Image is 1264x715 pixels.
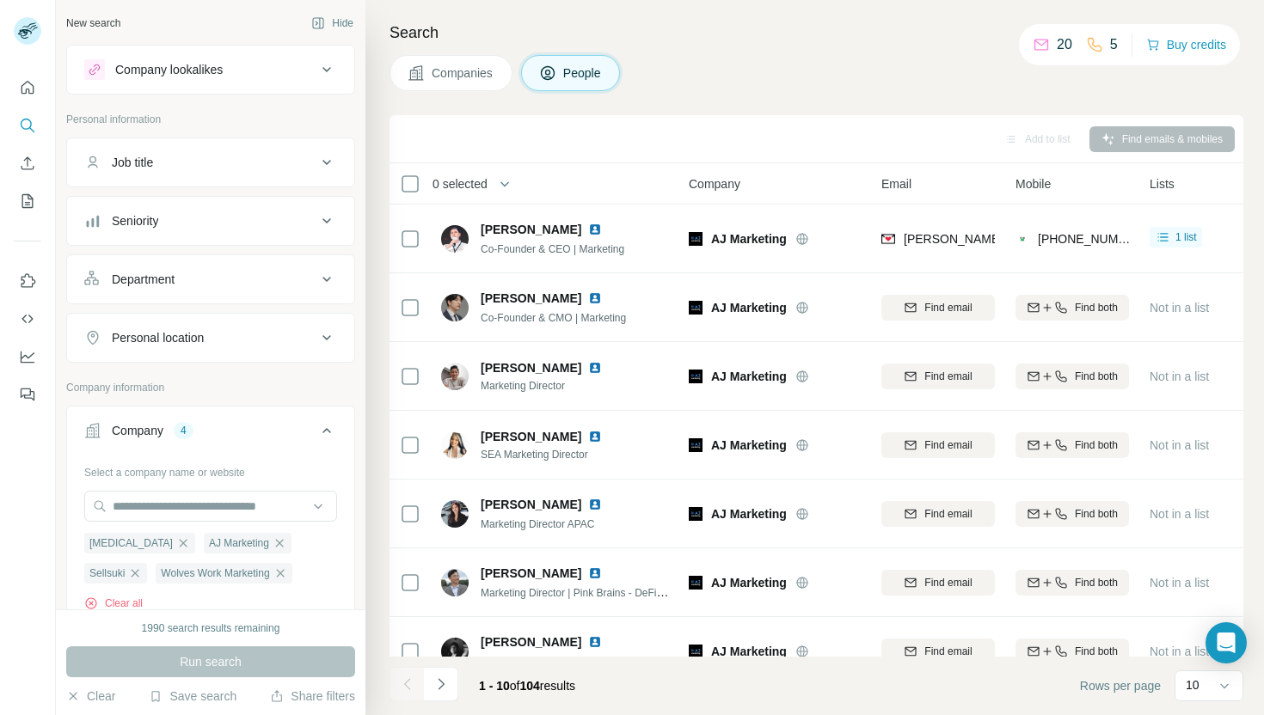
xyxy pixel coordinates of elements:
[14,341,41,372] button: Dashboard
[89,565,125,581] span: Sellsuki
[84,458,337,480] div: Select a company name or website
[588,361,602,375] img: LinkedIn logo
[588,291,602,305] img: LinkedIn logo
[1075,369,1118,384] span: Find both
[1015,639,1129,664] button: Find both
[67,200,354,241] button: Seniority
[67,49,354,90] button: Company lookalikes
[881,432,995,458] button: Find email
[1150,576,1209,590] span: Not in a list
[1150,507,1209,521] span: Not in a list
[924,369,972,384] span: Find email
[142,620,280,636] div: 1990 search results remaining
[711,437,787,454] span: AJ Marketing
[881,295,995,321] button: Find email
[1110,34,1118,55] p: 5
[14,303,41,334] button: Use Surfe API
[924,300,972,315] span: Find email
[881,639,995,664] button: Find email
[441,225,469,253] img: Avatar
[881,570,995,596] button: Find email
[1057,34,1072,55] p: 20
[1150,645,1209,658] span: Not in a list
[481,312,626,324] span: Co-Founder & CMO | Marketing
[881,230,895,247] img: provider findymail logo
[67,259,354,300] button: Department
[112,422,163,439] div: Company
[481,656,602,668] span: Marketing Director (APAC)
[14,266,41,296] button: Use Surfe on LinkedIn
[481,290,581,307] span: [PERSON_NAME]
[441,294,469,321] img: Avatar
[689,232,703,246] img: Logo of AJ Marketing
[1075,575,1118,590] span: Find both
[1015,230,1029,247] img: provider contactout logo
[390,21,1243,45] h4: Search
[433,175,488,192] span: 0 selected
[689,370,703,383] img: Logo of AJ Marketing
[66,687,115,705] button: Clear
[689,175,740,192] span: Company
[520,679,540,693] span: 104
[1150,301,1209,315] span: Not in a list
[924,644,972,659] span: Find email
[479,679,510,693] span: 1 - 10
[481,378,623,394] span: Marketing Director
[441,638,469,665] img: Avatar
[481,565,581,582] span: [PERSON_NAME]
[112,329,204,346] div: Personal location
[1075,644,1118,659] span: Find both
[424,667,458,701] button: Navigate to next page
[924,575,972,590] span: Find email
[689,438,703,452] img: Logo of AJ Marketing
[689,645,703,658] img: Logo of AJ Marketing
[924,506,972,522] span: Find email
[588,498,602,511] img: LinkedIn logo
[115,61,223,78] div: Company lookalikes
[924,437,972,453] span: Find email
[1015,295,1129,321] button: Find both
[67,410,354,458] button: Company4
[1080,677,1161,694] span: Rows per page
[14,110,41,141] button: Search
[481,447,623,462] span: SEA Marketing Director
[588,635,602,649] img: LinkedIn logo
[711,368,787,385] span: AJ Marketing
[481,428,581,445] span: [PERSON_NAME]
[510,679,520,693] span: of
[711,574,787,591] span: AJ Marketing
[174,423,193,438] div: 4
[481,518,595,530] span: Marketing Director APAC
[161,565,269,581] span: Wolves Work Marketing
[481,496,581,513] span: [PERSON_NAME]
[1015,432,1129,458] button: Find both
[14,148,41,179] button: Enrich CSV
[432,64,494,82] span: Companies
[66,15,120,31] div: New search
[479,679,575,693] span: results
[1150,438,1209,452] span: Not in a list
[1015,570,1129,596] button: Find both
[67,142,354,183] button: Job title
[270,687,355,705] button: Share filters
[689,507,703,521] img: Logo of AJ Marketing
[711,230,787,247] span: AJ Marketing
[1015,364,1129,389] button: Find both
[1186,676,1200,694] p: 10
[67,317,354,358] button: Personal location
[441,500,469,528] img: Avatar
[689,301,703,315] img: Logo of AJ Marketing
[588,430,602,443] img: LinkedIn logo
[881,364,995,389] button: Find email
[14,379,41,410] button: Feedback
[112,212,158,229] div: Seniority
[89,535,173,551] span: [MEDICAL_DATA]
[481,243,624,255] span: Co-Founder & CEO | Marketing
[588,566,602,580] img: LinkedIn logo
[112,271,175,288] div: Department
[1075,300,1118,315] span: Find both
[881,175,911,192] span: Email
[441,431,469,459] img: Avatar
[1150,175,1175,192] span: Lists
[14,186,41,217] button: My lists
